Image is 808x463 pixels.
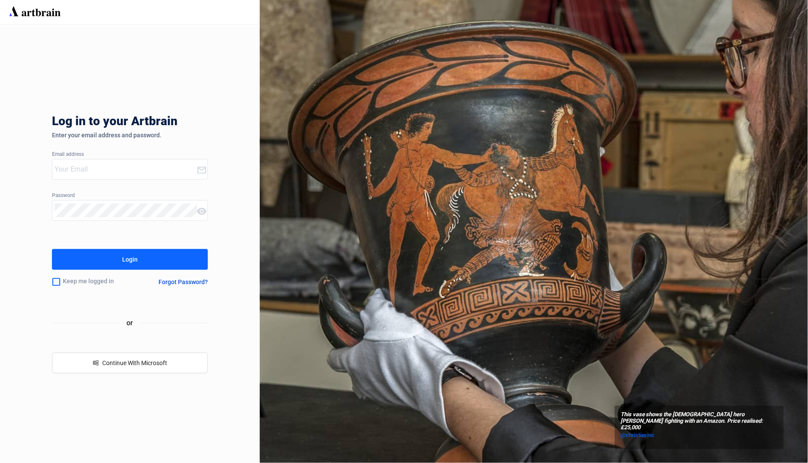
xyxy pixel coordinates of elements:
a: @christiesinc [621,431,778,440]
div: Login [122,253,138,266]
span: @christiesinc [621,432,655,438]
span: windows [93,360,99,366]
button: Login [52,249,208,270]
div: Email address [52,152,208,158]
div: Keep me logged in [52,273,138,291]
span: or [120,317,140,328]
input: Your Email [55,162,197,176]
div: Password [52,193,208,199]
span: This vase shows the [DEMOGRAPHIC_DATA] hero [PERSON_NAME] fighting with an Amazon. Price realised... [621,411,778,431]
div: Enter your email address and password. [52,132,208,139]
div: Forgot Password? [158,278,208,285]
div: Log in to your Artbrain [52,114,312,132]
span: Continue With Microsoft [102,359,167,366]
button: windowsContinue With Microsoft [52,353,208,373]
